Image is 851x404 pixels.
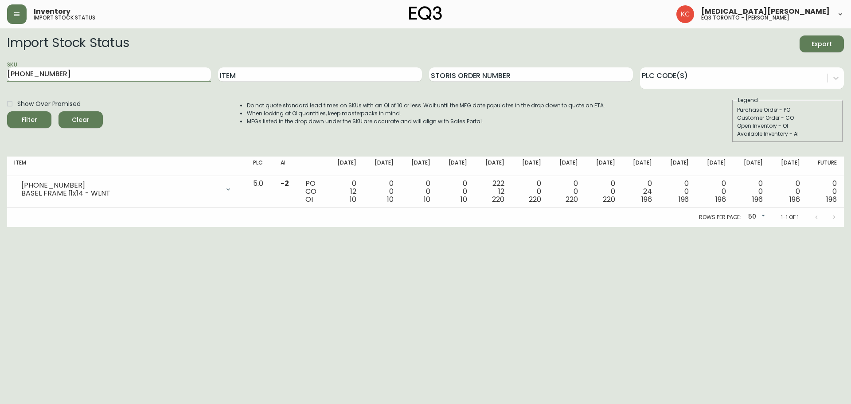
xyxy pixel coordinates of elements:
span: 196 [752,194,763,204]
div: Customer Order - CO [737,114,838,122]
div: 0 0 [519,180,541,204]
button: Export [800,35,844,52]
p: 1-1 of 1 [781,213,799,221]
div: 0 0 [592,180,615,204]
th: [DATE] [401,157,437,176]
div: 0 0 [703,180,726,204]
div: 0 0 [666,180,689,204]
span: 220 [603,194,615,204]
legend: Legend [737,96,759,104]
div: [PHONE_NUMBER]BASEL FRAME 11x14 - WLNT [14,180,239,199]
th: [DATE] [733,157,770,176]
th: Item [7,157,246,176]
span: 10 [461,194,467,204]
span: Clear [66,114,96,126]
div: 0 0 [408,180,430,204]
img: logo [409,6,442,20]
li: When looking at OI quantities, keep masterpacks in mind. [247,110,605,118]
span: 196 [679,194,689,204]
span: OI [305,194,313,204]
h5: eq3 toronto - [PERSON_NAME] [701,15,789,20]
span: -2 [281,178,289,188]
li: Do not quote standard lead times on SKUs with an OI of 10 or less. Wait until the MFG date popula... [247,102,605,110]
th: Future [807,157,844,176]
th: [DATE] [770,157,807,176]
div: 222 12 [481,180,504,204]
th: PLC [246,157,273,176]
th: [DATE] [548,157,585,176]
button: Clear [59,111,103,128]
span: Inventory [34,8,70,15]
div: 0 0 [814,180,837,204]
span: 220 [566,194,578,204]
div: 50 [745,210,767,224]
div: 0 0 [371,180,393,204]
div: [PHONE_NUMBER] [21,181,219,189]
div: 0 0 [740,180,763,204]
th: [DATE] [622,157,659,176]
h5: import stock status [34,15,95,20]
img: 6487344ffbf0e7f3b216948508909409 [676,5,694,23]
span: 10 [350,194,356,204]
span: Export [807,39,837,50]
span: 10 [387,194,394,204]
button: Filter [7,111,51,128]
span: 196 [789,194,800,204]
div: Available Inventory - AI [737,130,838,138]
th: [DATE] [585,157,622,176]
th: [DATE] [659,157,696,176]
th: [DATE] [437,157,474,176]
div: 0 12 [334,180,356,204]
span: 10 [424,194,430,204]
span: [MEDICAL_DATA][PERSON_NAME] [701,8,830,15]
span: 196 [715,194,726,204]
div: 0 0 [555,180,578,204]
th: [DATE] [363,157,400,176]
div: BASEL FRAME 11x14 - WLNT [21,189,219,197]
p: Rows per page: [699,213,741,221]
th: [DATE] [696,157,733,176]
span: 220 [492,194,504,204]
div: PO CO [305,180,319,204]
div: 0 0 [445,180,467,204]
span: Show Over Promised [17,99,81,109]
span: 196 [641,194,652,204]
th: [DATE] [474,157,511,176]
th: AI [273,157,299,176]
div: 0 24 [629,180,652,204]
div: Purchase Order - PO [737,106,838,114]
th: [DATE] [511,157,548,176]
div: 0 0 [777,180,800,204]
td: 5.0 [246,176,273,208]
li: MFGs listed in the drop down under the SKU are accurate and will align with Sales Portal. [247,118,605,126]
h2: Import Stock Status [7,35,129,52]
th: [DATE] [327,157,363,176]
div: Open Inventory - OI [737,122,838,130]
span: 220 [529,194,541,204]
span: 196 [826,194,837,204]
